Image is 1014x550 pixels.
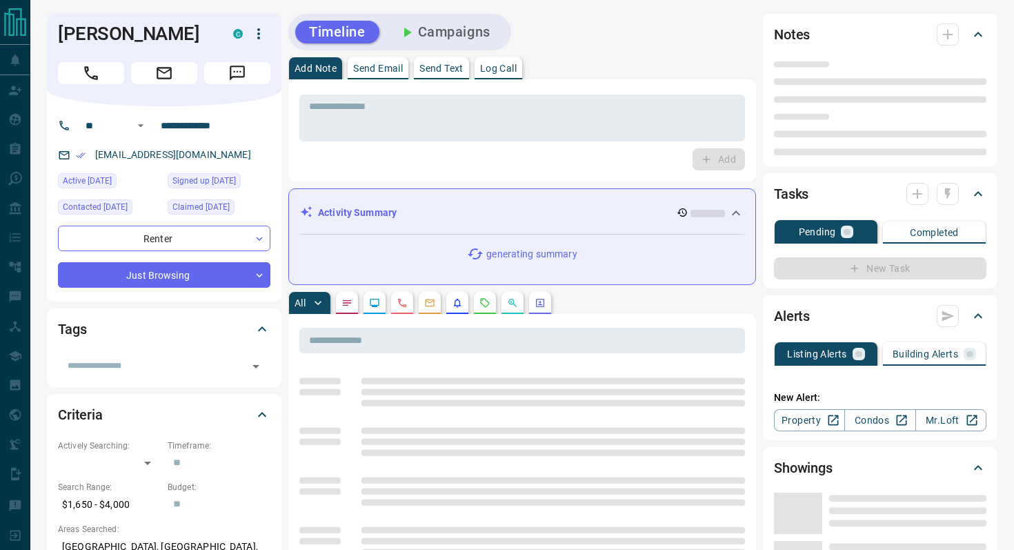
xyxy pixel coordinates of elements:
span: Message [204,62,270,84]
svg: Notes [341,297,352,308]
a: Condos [844,409,915,431]
svg: Requests [479,297,490,308]
div: Renter [58,226,270,251]
svg: Calls [397,297,408,308]
span: Signed up [DATE] [172,174,236,188]
h2: Showings [774,457,833,479]
svg: Opportunities [507,297,518,308]
p: Send Email [353,63,403,73]
span: Call [58,62,124,84]
h1: [PERSON_NAME] [58,23,212,45]
h2: Notes [774,23,810,46]
p: New Alert: [774,391,986,405]
p: $1,650 - $4,000 [58,493,161,516]
a: Mr.Loft [915,409,986,431]
div: Just Browsing [58,262,270,288]
p: Timeframe: [168,440,270,452]
svg: Listing Alerts [452,297,463,308]
button: Campaigns [385,21,504,43]
p: Building Alerts [893,349,958,359]
div: Fri Oct 10 2025 [58,173,161,193]
a: [EMAIL_ADDRESS][DOMAIN_NAME] [95,149,251,160]
svg: Emails [424,297,435,308]
p: Budget: [168,481,270,493]
button: Open [246,357,266,376]
p: generating summary [486,247,577,262]
div: Notes [774,18,986,51]
p: Completed [910,228,959,237]
div: Alerts [774,299,986,333]
div: Tags [58,313,270,346]
h2: Tags [58,318,86,340]
p: Areas Searched: [58,523,270,536]
p: Pending [799,227,836,237]
span: Active [DATE] [63,174,112,188]
p: All [295,298,306,308]
h2: Alerts [774,305,810,327]
p: Add Note [295,63,337,73]
div: Fri Oct 10 2025 [58,199,161,219]
div: Activity Summary [300,200,744,226]
p: Actively Searching: [58,440,161,452]
button: Open [132,117,149,134]
span: Email [131,62,197,84]
svg: Email Verified [76,150,86,160]
span: Claimed [DATE] [172,200,230,214]
div: Tasks [774,177,986,210]
p: Send Text [419,63,464,73]
p: Listing Alerts [787,349,847,359]
h2: Tasks [774,183,808,205]
svg: Agent Actions [535,297,546,308]
div: condos.ca [233,29,243,39]
span: Contacted [DATE] [63,200,128,214]
button: Timeline [295,21,379,43]
p: Activity Summary [318,206,397,220]
div: Criteria [58,398,270,431]
p: Log Call [480,63,517,73]
div: Sat May 17 2025 [168,199,270,219]
p: Search Range: [58,481,161,493]
a: Property [774,409,845,431]
div: Showings [774,451,986,484]
svg: Lead Browsing Activity [369,297,380,308]
h2: Criteria [58,404,103,426]
div: Thu May 01 2025 [168,173,270,193]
